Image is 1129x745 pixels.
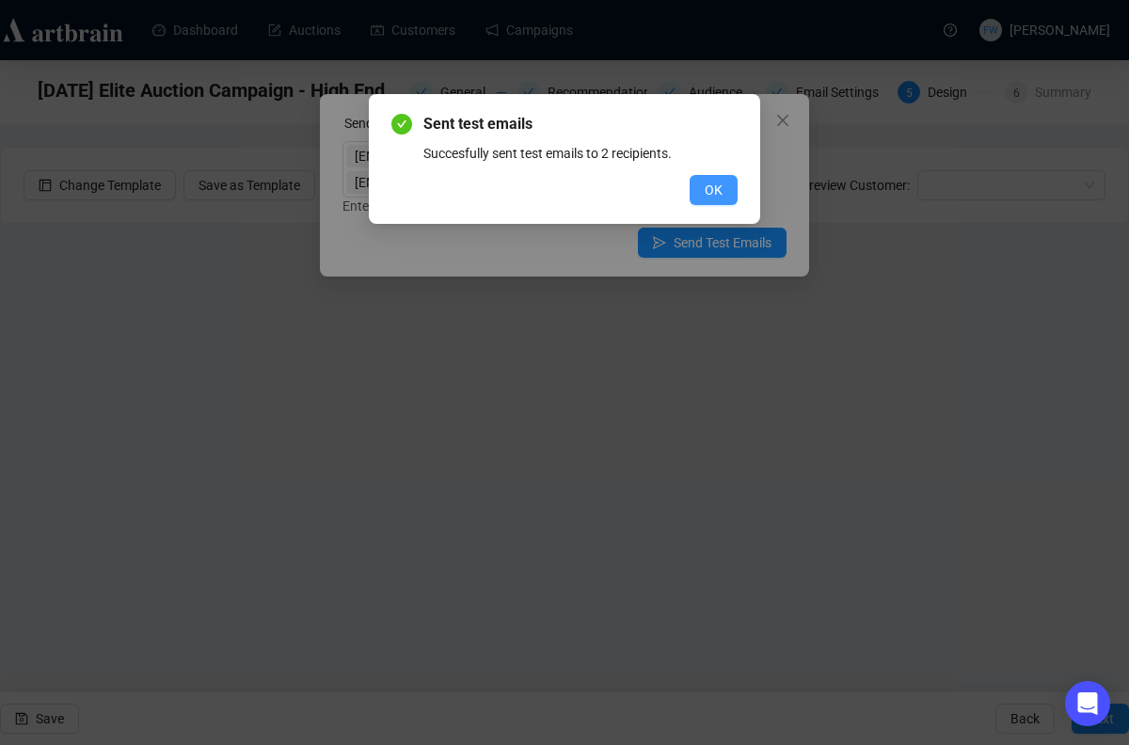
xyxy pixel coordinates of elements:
[391,114,412,135] span: check-circle
[690,175,738,205] button: OK
[1065,681,1110,726] div: Open Intercom Messenger
[423,143,738,164] div: Succesfully sent test emails to 2 recipients.
[423,113,738,135] span: Sent test emails
[705,180,723,200] span: OK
